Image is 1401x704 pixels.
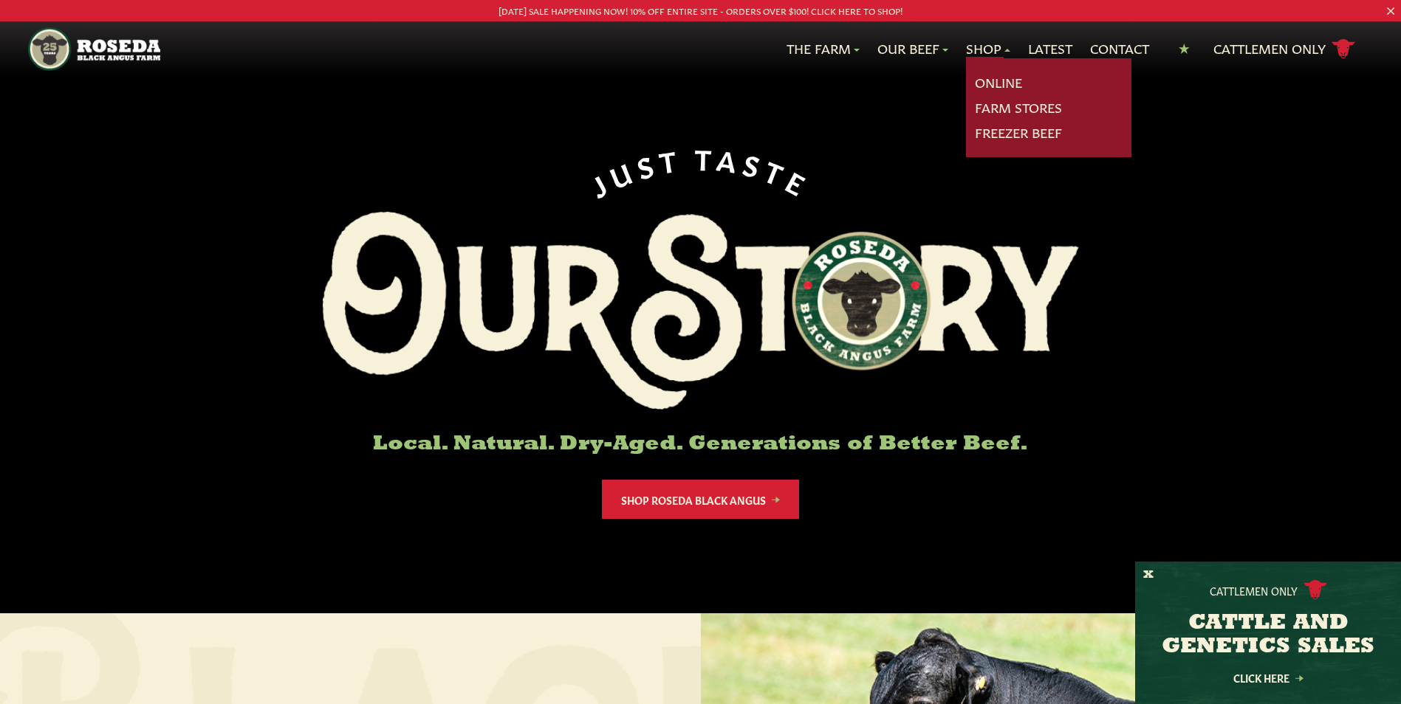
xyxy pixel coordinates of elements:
[323,433,1079,456] h6: Local. Natural. Dry-Aged. Generations of Better Beef.
[604,153,640,190] span: U
[975,98,1062,117] a: Farm Stores
[70,3,1331,18] p: [DATE] SALE HAPPENING NOW! 10% OFF ENTIRE SITE - ORDERS OVER $100! CLICK HERE TO SHOP!
[716,142,744,175] span: A
[783,164,817,200] span: E
[633,146,662,180] span: S
[583,142,818,200] div: JUST TASTE
[1213,36,1355,62] a: Cattlemen Only
[28,21,1373,77] nav: Main Navigation
[602,480,799,519] a: Shop Roseda Black Angus
[966,39,1010,58] a: Shop
[877,39,948,58] a: Our Beef
[1210,583,1298,598] p: Cattlemen Only
[787,39,860,58] a: The Farm
[741,147,770,181] span: S
[1154,612,1383,659] h3: CATTLE AND GENETICS SALES
[975,123,1062,142] a: Freezer Beef
[1202,673,1335,683] a: Click Here
[323,212,1079,410] img: Roseda Black Aangus Farm
[28,27,160,71] img: https://roseda.com/wp-content/uploads/2021/05/roseda-25-header.png
[1143,567,1154,583] button: X
[1304,580,1327,600] img: cattle-icon.svg
[761,153,794,190] span: T
[695,142,719,172] span: T
[1090,39,1149,58] a: Contact
[1028,39,1072,58] a: Latest
[657,142,685,175] span: T
[975,73,1022,92] a: Online
[584,165,615,200] span: J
